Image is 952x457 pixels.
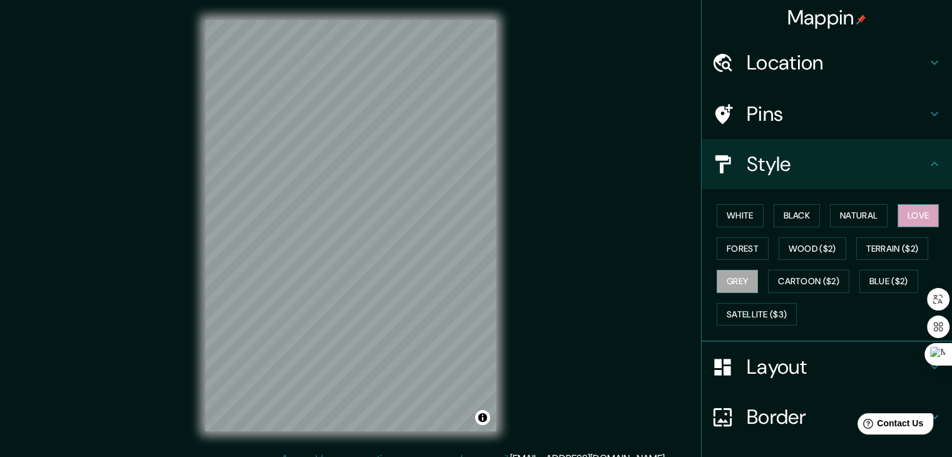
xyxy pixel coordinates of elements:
[747,151,927,177] h4: Style
[856,14,866,24] img: pin-icon.png
[702,139,952,189] div: Style
[717,303,797,326] button: Satellite ($3)
[830,204,888,227] button: Natural
[717,270,758,293] button: Grey
[747,50,927,75] h4: Location
[702,89,952,139] div: Pins
[859,270,918,293] button: Blue ($2)
[768,270,849,293] button: Cartoon ($2)
[475,410,490,425] button: Toggle attribution
[702,392,952,442] div: Border
[898,204,939,227] button: Love
[205,20,496,431] canvas: Map
[717,237,769,260] button: Forest
[841,408,938,443] iframe: Help widget launcher
[787,5,867,30] h4: Mappin
[747,354,927,379] h4: Layout
[856,237,929,260] button: Terrain ($2)
[702,38,952,88] div: Location
[774,204,821,227] button: Black
[747,101,927,126] h4: Pins
[779,237,846,260] button: Wood ($2)
[747,404,927,429] h4: Border
[717,204,764,227] button: White
[702,342,952,392] div: Layout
